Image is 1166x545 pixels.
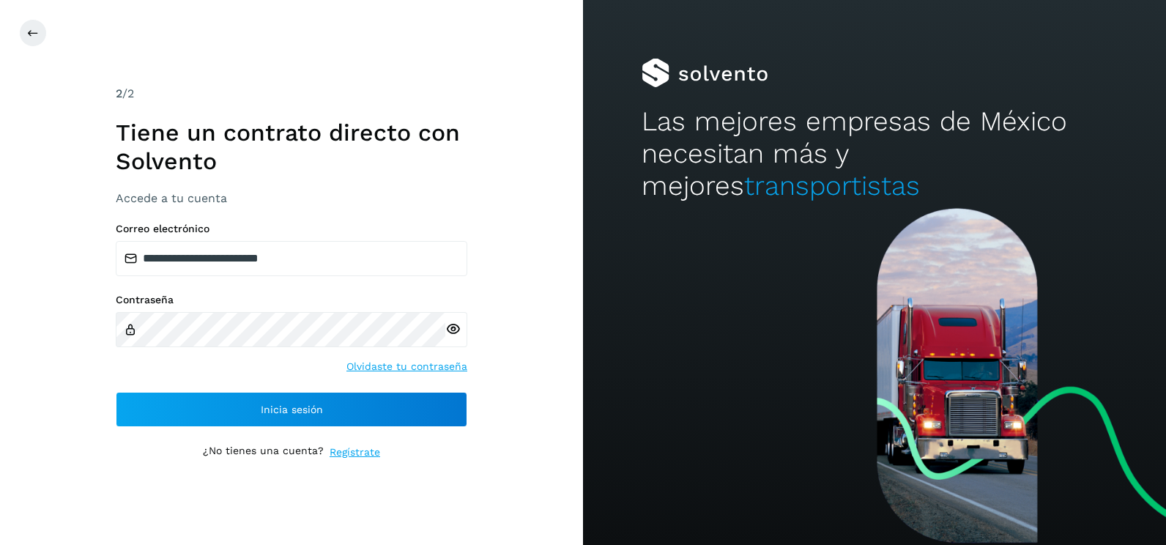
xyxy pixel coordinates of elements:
button: Inicia sesión [116,392,467,427]
span: transportistas [744,170,920,201]
div: /2 [116,85,467,103]
label: Contraseña [116,294,467,306]
label: Correo electrónico [116,223,467,235]
a: Regístrate [330,445,380,460]
span: 2 [116,86,122,100]
h3: Accede a tu cuenta [116,191,467,205]
h2: Las mejores empresas de México necesitan más y mejores [642,105,1108,203]
a: Olvidaste tu contraseña [346,359,467,374]
p: ¿No tienes una cuenta? [203,445,324,460]
h1: Tiene un contrato directo con Solvento [116,119,467,175]
span: Inicia sesión [261,404,323,415]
